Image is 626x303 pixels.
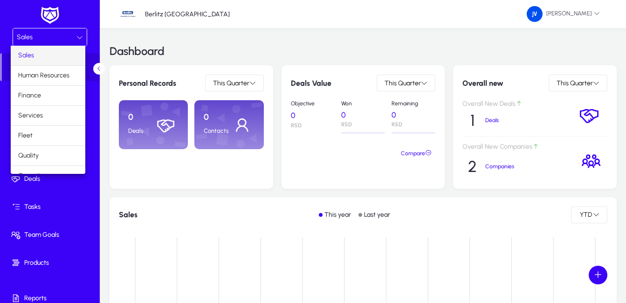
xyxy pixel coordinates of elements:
[18,90,41,101] span: Finance
[18,110,43,121] span: Services
[18,150,39,161] span: Quality
[18,130,33,141] span: Fleet
[18,70,69,81] span: Human Resources
[18,170,51,181] span: Operations
[18,50,34,61] span: Sales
